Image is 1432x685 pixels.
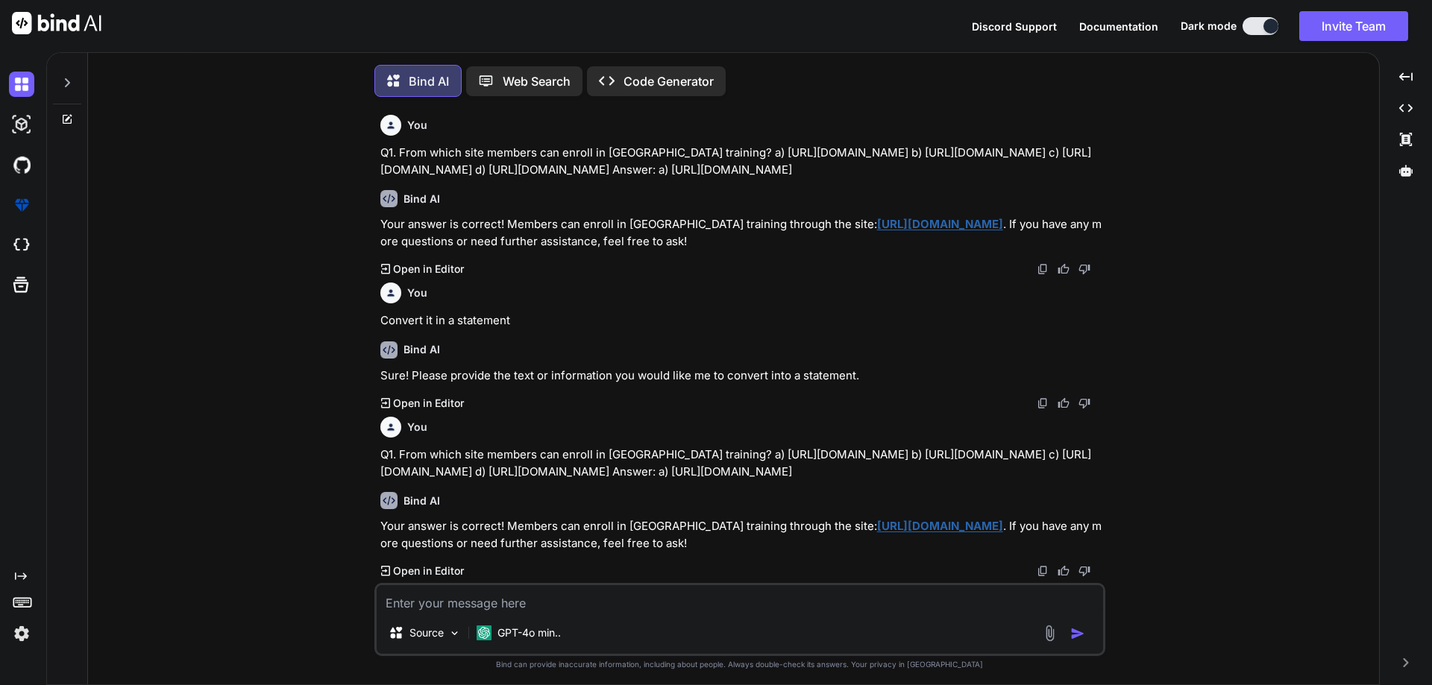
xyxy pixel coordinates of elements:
[1078,565,1090,577] img: dislike
[877,519,1003,533] a: [URL][DOMAIN_NAME]
[9,112,34,137] img: darkAi-studio
[409,72,449,90] p: Bind AI
[1079,19,1158,34] button: Documentation
[1181,19,1237,34] span: Dark mode
[9,621,34,646] img: settings
[1037,397,1049,409] img: copy
[380,145,1102,178] p: Q1. From which site members can enroll in [GEOGRAPHIC_DATA] training? a) [URL][DOMAIN_NAME] b) [U...
[393,564,464,578] p: Open in Editor
[9,192,34,218] img: premium
[380,367,1102,385] p: Sure! Please provide the text or information you would like me to convert into a statement.
[380,312,1102,329] p: Convert it in a statement
[448,627,461,640] img: Pick Models
[403,342,440,357] h6: Bind AI
[374,659,1105,670] p: Bind can provide inaccurate information, including about people. Always double-check its answers....
[624,72,714,90] p: Code Generator
[407,285,427,300] h6: You
[12,12,101,34] img: Bind AI
[393,262,464,277] p: Open in Editor
[9,72,34,97] img: darkChat
[477,625,492,640] img: GPT-4o mini
[1058,263,1070,275] img: like
[407,118,427,133] h6: You
[393,396,464,411] p: Open in Editor
[972,19,1057,34] button: Discord Support
[1037,565,1049,577] img: copy
[1299,11,1408,41] button: Invite Team
[972,20,1057,33] span: Discord Support
[1079,20,1158,33] span: Documentation
[877,217,1003,231] a: [URL][DOMAIN_NAME]
[503,72,571,90] p: Web Search
[403,192,440,206] h6: Bind AI
[407,420,427,435] h6: You
[403,493,440,508] h6: Bind AI
[497,625,561,640] p: GPT-4o min..
[9,233,34,258] img: cloudideIcon
[1037,263,1049,275] img: copy
[1058,565,1070,577] img: like
[380,518,1102,552] p: Your answer is correct! Members can enroll in [GEOGRAPHIC_DATA] training through the site: . If y...
[1058,397,1070,409] img: like
[1078,397,1090,409] img: dislike
[1078,263,1090,275] img: dislike
[1070,626,1085,641] img: icon
[380,446,1102,480] p: Q1. From which site members can enroll in [GEOGRAPHIC_DATA] training? a) [URL][DOMAIN_NAME] b) [U...
[1041,625,1058,642] img: attachment
[9,152,34,177] img: githubDark
[409,625,444,640] p: Source
[380,216,1102,250] p: Your answer is correct! Members can enroll in [GEOGRAPHIC_DATA] training through the site: . If y...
